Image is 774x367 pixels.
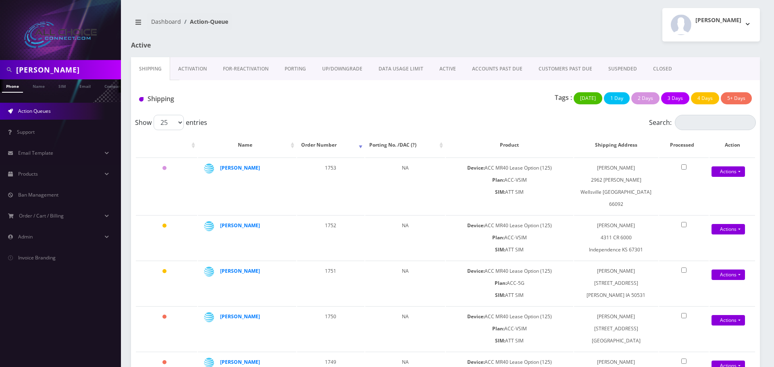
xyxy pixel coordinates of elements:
[712,224,745,234] a: Actions
[297,306,364,351] td: 1750
[170,57,215,81] a: Activation
[467,313,485,320] b: Device:
[131,57,170,81] a: Shipping
[492,234,504,241] b: Plan:
[712,315,745,326] a: Actions
[492,176,504,183] b: Plan:
[365,306,445,351] td: NA
[495,246,505,253] b: SIM:
[631,92,660,104] button: 2 Days
[18,108,51,114] span: Action Queues
[365,158,445,214] td: NA
[198,133,296,157] th: Name: activate to sort column ascending
[574,306,658,351] td: [PERSON_NAME] [STREET_ADDRESS] [GEOGRAPHIC_DATA]
[721,92,752,104] button: 5+ Days
[18,254,56,261] span: Invoice Branding
[220,267,260,274] a: [PERSON_NAME]
[18,170,38,177] span: Products
[297,133,364,157] th: Order Number: activate to sort column ascending
[220,222,260,229] a: [PERSON_NAME]
[19,212,64,219] span: Order / Cart / Billing
[574,92,602,104] button: [DATE]
[370,57,431,81] a: DATA USAGE LIMIT
[555,93,572,102] p: Tags :
[297,215,364,260] td: 1752
[531,57,600,81] a: CUSTOMERS PAST DUE
[17,129,35,135] span: Support
[365,215,445,260] td: NA
[574,261,658,305] td: [PERSON_NAME] [STREET_ADDRESS] [PERSON_NAME] IA 50531
[495,337,505,344] b: SIM:
[574,133,658,157] th: Shipping Address
[659,133,709,157] th: Processed: activate to sort column ascending
[467,164,485,171] b: Device:
[446,261,573,305] td: ACC MR40 Lease Option (125) ACC-5G ATT SIM
[18,149,53,156] span: Email Template
[215,57,277,81] a: FOR-REActivation
[574,215,658,260] td: [PERSON_NAME] 4311 CR 6000 Independence KS 67301
[661,92,689,104] button: 3 Days
[446,306,573,351] td: ACC MR40 Lease Option (125) ACC-VSIM ATT SIM
[574,158,658,214] td: [PERSON_NAME] 2962 [PERSON_NAME] Wellsville [GEOGRAPHIC_DATA] 66092
[431,57,464,81] a: ACTIVE
[495,292,505,299] b: SIM:
[446,158,573,214] td: ACC MR40 Lease Option (125) ACC-VSIM ATT SIM
[297,261,364,305] td: 1751
[131,41,333,49] h1: Active
[314,57,370,81] a: UP/DOWNGRADE
[54,79,70,92] a: SIM
[495,189,505,195] b: SIM:
[16,62,119,77] input: Search in Company
[709,133,755,157] th: Action
[446,133,573,157] th: Product
[662,8,760,41] button: [PERSON_NAME]
[464,57,531,81] a: ACCOUNTS PAST DUE
[220,164,260,171] a: [PERSON_NAME]
[467,359,485,365] b: Device:
[220,313,260,320] a: [PERSON_NAME]
[492,325,504,332] b: Plan:
[29,79,49,92] a: Name
[154,115,184,130] select: Showentries
[24,22,97,48] img: All Choice Connect
[600,57,645,81] a: SUSPENDED
[712,270,745,280] a: Actions
[220,359,260,365] a: [PERSON_NAME]
[495,280,507,286] b: Plan:
[604,92,630,104] button: 1 Day
[712,166,745,177] a: Actions
[131,13,439,36] nav: breadcrumb
[277,57,314,81] a: PORTING
[467,267,485,274] b: Device:
[467,222,485,229] b: Device:
[139,95,335,103] h1: Shipping
[2,79,23,93] a: Phone
[181,17,228,26] li: Action-Queue
[18,191,58,198] span: Ban Management
[645,57,680,81] a: CLOSED
[297,158,364,214] td: 1753
[365,133,445,157] th: Porting No. /DAC (?): activate to sort column ascending
[18,233,33,240] span: Admin
[151,18,181,25] a: Dashboard
[100,79,127,92] a: Company
[75,79,95,92] a: Email
[695,17,741,24] h2: [PERSON_NAME]
[139,97,144,102] img: Shipping
[675,115,756,130] input: Search:
[135,115,207,130] label: Show entries
[365,261,445,305] td: NA
[446,215,573,260] td: ACC MR40 Lease Option (125) ACC-VSIM ATT SIM
[136,133,197,157] th: : activate to sort column ascending
[691,92,719,104] button: 4 Days
[649,115,756,130] label: Search:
